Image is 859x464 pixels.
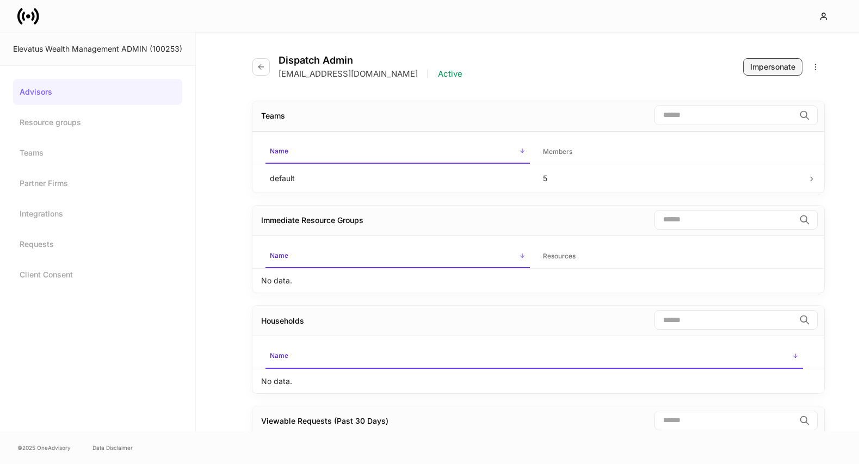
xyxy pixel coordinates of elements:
td: default [261,164,534,193]
span: Name [265,345,803,368]
h6: Members [543,146,572,157]
td: 5 [534,164,807,193]
p: [EMAIL_ADDRESS][DOMAIN_NAME] [279,69,418,79]
span: Resources [539,245,803,268]
div: Viewable Requests (Past 30 Days) [261,416,388,426]
a: Requests [13,231,182,257]
a: Advisors [13,79,182,105]
span: Name [265,140,530,164]
button: Impersonate [743,58,802,76]
a: Integrations [13,201,182,227]
div: Teams [261,110,285,121]
h4: Dispatch Admin [279,54,462,66]
a: Teams [13,140,182,166]
a: Client Consent [13,262,182,288]
div: Households [261,315,304,326]
span: Name [265,245,530,268]
div: Immediate Resource Groups [261,215,363,226]
p: No data. [261,275,292,286]
h6: Name [270,250,288,261]
a: Resource groups [13,109,182,135]
h6: Resources [543,251,576,261]
p: No data. [261,376,292,387]
h6: Name [270,350,288,361]
a: Partner Firms [13,170,182,196]
a: Data Disclaimer [92,443,133,452]
p: Active [438,69,462,79]
h6: Name [270,146,288,156]
span: Members [539,141,803,163]
div: Impersonate [750,61,795,72]
div: Elevatus Wealth Management ADMIN (100253) [13,44,182,54]
p: | [427,69,429,79]
span: © 2025 OneAdvisory [17,443,71,452]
